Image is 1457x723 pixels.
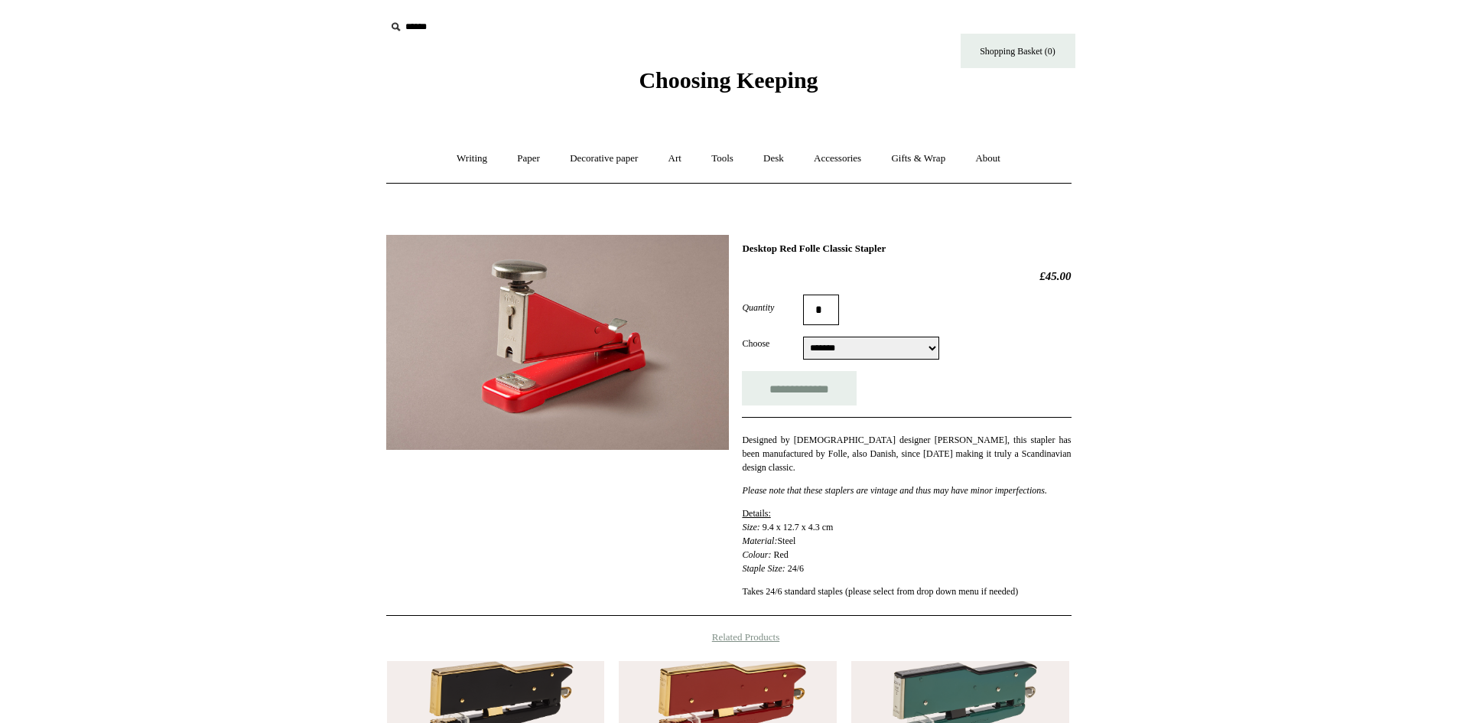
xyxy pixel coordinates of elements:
[742,243,1071,255] h1: Desktop Red Folle Classic Stapler
[443,138,501,179] a: Writing
[742,563,785,574] em: Staple Size:
[698,138,747,179] a: Tools
[742,549,771,560] em: Colour:
[800,138,875,179] a: Accessories
[742,585,1071,598] p: Takes 24/6 standard staples (please select from drop down menu if needed)
[639,80,818,90] a: Choosing Keeping
[742,433,1071,474] p: Designed by [DEMOGRAPHIC_DATA] designer [PERSON_NAME], this stapler has been manufactured by Foll...
[503,138,554,179] a: Paper
[877,138,959,179] a: Gifts & Wrap
[742,522,759,532] em: Size:
[742,337,803,350] label: Choose
[742,301,803,314] label: Quantity
[742,485,1049,496] em: Please note that these staplers are vintage and thus may have minor imperfections.
[742,508,770,519] span: Details:
[556,138,652,179] a: Decorative paper
[655,138,695,179] a: Art
[961,34,1075,68] a: Shopping Basket (0)
[742,269,1071,283] h2: £45.00
[742,506,1071,575] p: 9.4 x 12.7 x 4.3 cm Steel ﻿ Red ﻿ 24/6
[386,235,729,450] img: Desktop Red Folle Classic Stapler
[742,536,777,546] em: Material:
[961,138,1014,179] a: About
[750,138,798,179] a: Desk
[639,67,818,93] span: Choosing Keeping
[346,631,1111,643] h4: Related Products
